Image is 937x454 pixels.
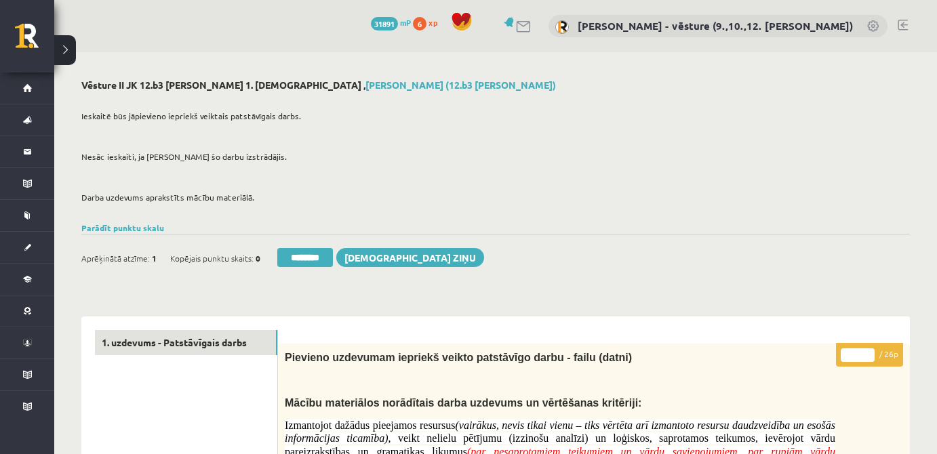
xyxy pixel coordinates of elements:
[413,17,444,28] a: 6 xp
[152,248,157,268] span: 1
[836,343,903,367] p: / 26p
[81,248,150,268] span: Aprēķinātā atzīme:
[578,19,853,33] a: [PERSON_NAME] - vēsture (9.,10.,12. [PERSON_NAME])
[371,17,398,30] span: 31891
[81,222,164,233] a: Parādīt punktu skalu
[81,110,903,122] p: Ieskaitē būs jāpievieno iepriekš veiktais patstāvīgais darbs.
[400,17,411,28] span: mP
[285,419,835,445] i: (vairākus, nevis tikai vienu – tiks vērtēta arī izmantoto resursu daudzveidība un esošās informāc...
[95,330,277,355] a: 1. uzdevums - Patstāvīgais darbs
[371,17,411,28] a: 31891 mP
[81,150,903,163] p: Nesāc ieskaiti, ja [PERSON_NAME] šo darbu izstrādājis.
[285,352,632,363] span: Pievieno uzdevumam iepriekš veikto patstāvīgo darbu - failu (datni)
[81,191,903,203] p: Darba uzdevums aprakstīts mācību materiālā.
[170,248,254,268] span: Kopējais punktu skaits:
[428,17,437,28] span: xp
[285,397,641,409] span: Mācību materiālos norādītais darba uzdevums un vērtēšanas kritēriji:
[256,248,260,268] span: 0
[555,20,569,34] img: Kristīna Kižlo - vēsture (9.,10.,12. klase)
[336,248,484,267] a: [DEMOGRAPHIC_DATA] ziņu
[81,79,910,91] h2: Vēsture II JK 12.b3 [PERSON_NAME] 1. [DEMOGRAPHIC_DATA] ,
[365,79,556,91] a: [PERSON_NAME] (12.b3 [PERSON_NAME])
[413,17,426,30] span: 6
[15,24,54,58] a: Rīgas 1. Tālmācības vidusskola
